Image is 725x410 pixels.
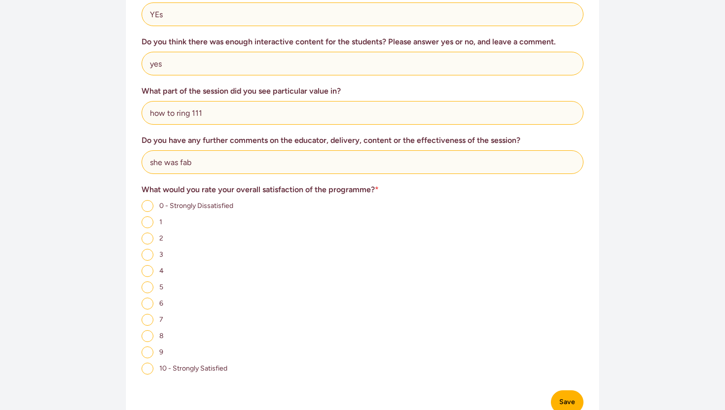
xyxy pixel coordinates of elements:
input: 2 [142,233,153,244]
span: 1 [159,218,162,226]
input: 9 [142,346,153,358]
h3: Do you have any further comments on the educator, delivery, content or the effectiveness of the s... [142,135,583,146]
span: 6 [159,299,163,307]
input: 6 [142,298,153,309]
span: 8 [159,332,164,340]
span: 2 [159,234,163,242]
input: 10 - Strongly Satisfied [142,363,153,375]
span: 0 - Strongly Dissatisfied [159,202,233,210]
input: 3 [142,249,153,261]
h3: What part of the session did you see particular value in? [142,85,583,97]
input: 7 [142,314,153,326]
h3: Do you think there was enough interactive content for the students? Please answer yes or no, and ... [142,36,583,48]
input: 0 - Strongly Dissatisfied [142,200,153,212]
span: 9 [159,348,163,356]
span: 4 [159,267,164,275]
span: 10 - Strongly Satisfied [159,364,227,373]
input: 1 [142,216,153,228]
input: 5 [142,281,153,293]
input: 4 [142,265,153,277]
span: 7 [159,315,163,324]
input: 8 [142,330,153,342]
span: 5 [159,283,163,291]
span: 3 [159,250,163,259]
h3: What would you rate your overall satisfaction of the programme? [142,184,583,196]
